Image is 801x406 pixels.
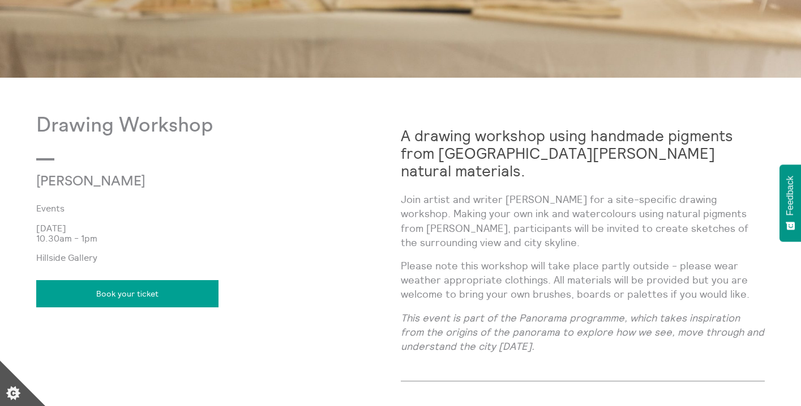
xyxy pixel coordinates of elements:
p: Join artist and writer [PERSON_NAME] for a site-specific drawing workshop. Making your own ink an... [401,192,765,249]
a: Events [36,203,383,213]
button: Feedback - Show survey [779,164,801,242]
p: Please note this workshop will take place partly outside - please wear weather appropriate clothi... [401,259,765,302]
p: 10.30am - 1pm [36,233,401,243]
strong: A drawing workshop using handmade pigments from [GEOGRAPHIC_DATA][PERSON_NAME] natural materials. [401,126,733,180]
span: Feedback [785,176,795,215]
p: Drawing Workshop [36,114,401,137]
a: Book your ticket [36,280,219,307]
em: This event is part of the Panorama programme, which takes inspiration from the origins of the pan... [401,311,764,353]
p: [PERSON_NAME] [36,174,279,190]
p: Hillside Gallery [36,252,401,263]
p: [DATE] [36,223,401,233]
